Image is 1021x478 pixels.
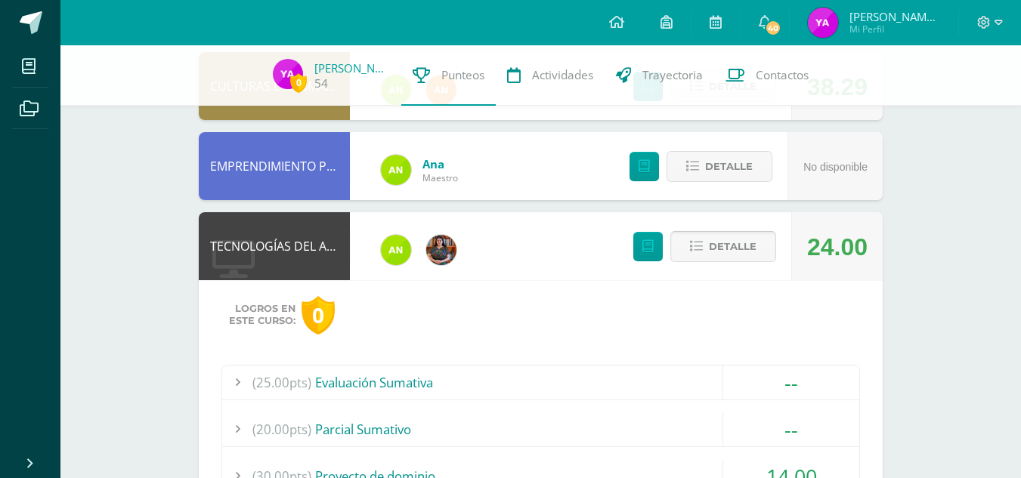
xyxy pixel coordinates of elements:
[426,235,456,265] img: 60a759e8b02ec95d430434cf0c0a55c7.png
[849,9,940,24] span: [PERSON_NAME] [PERSON_NAME]
[199,132,350,200] div: EMPRENDIMIENTO PARA LA PRODUCTIVIDAD
[302,296,335,335] div: 0
[222,365,859,399] div: Evaluación Sumativa
[642,67,703,83] span: Trayectoria
[803,161,868,173] span: No disponible
[199,212,350,280] div: TECNOLOGÍAS DEL APRENDIZAJE Y LA COMUNICACIÓN
[756,67,809,83] span: Contactos
[314,60,390,76] a: [PERSON_NAME]
[496,45,605,106] a: Actividades
[667,151,772,182] button: Detalle
[381,235,411,265] img: 122d7b7bf6a5205df466ed2966025dea.png
[222,412,859,446] div: Parcial Sumativo
[229,303,295,327] span: Logros en este curso:
[422,171,458,184] span: Maestro
[314,76,328,91] a: 54
[723,365,859,399] div: --
[709,233,756,261] span: Detalle
[765,20,781,36] span: 40
[705,153,753,180] span: Detalle
[849,23,940,35] span: Mi Perfil
[252,412,311,446] span: (20.00pts)
[670,231,776,262] button: Detalle
[808,8,838,38] img: a6afdc9d00cfefa793b5be9037cb8e16.png
[441,67,484,83] span: Punteos
[422,156,458,171] a: Ana
[252,365,311,399] span: (25.00pts)
[401,45,496,106] a: Punteos
[381,155,411,185] img: 122d7b7bf6a5205df466ed2966025dea.png
[723,412,859,446] div: --
[532,67,593,83] span: Actividades
[290,73,307,92] span: 0
[273,59,303,89] img: a6afdc9d00cfefa793b5be9037cb8e16.png
[605,45,714,106] a: Trayectoria
[807,213,868,281] div: 24.00
[714,45,820,106] a: Contactos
